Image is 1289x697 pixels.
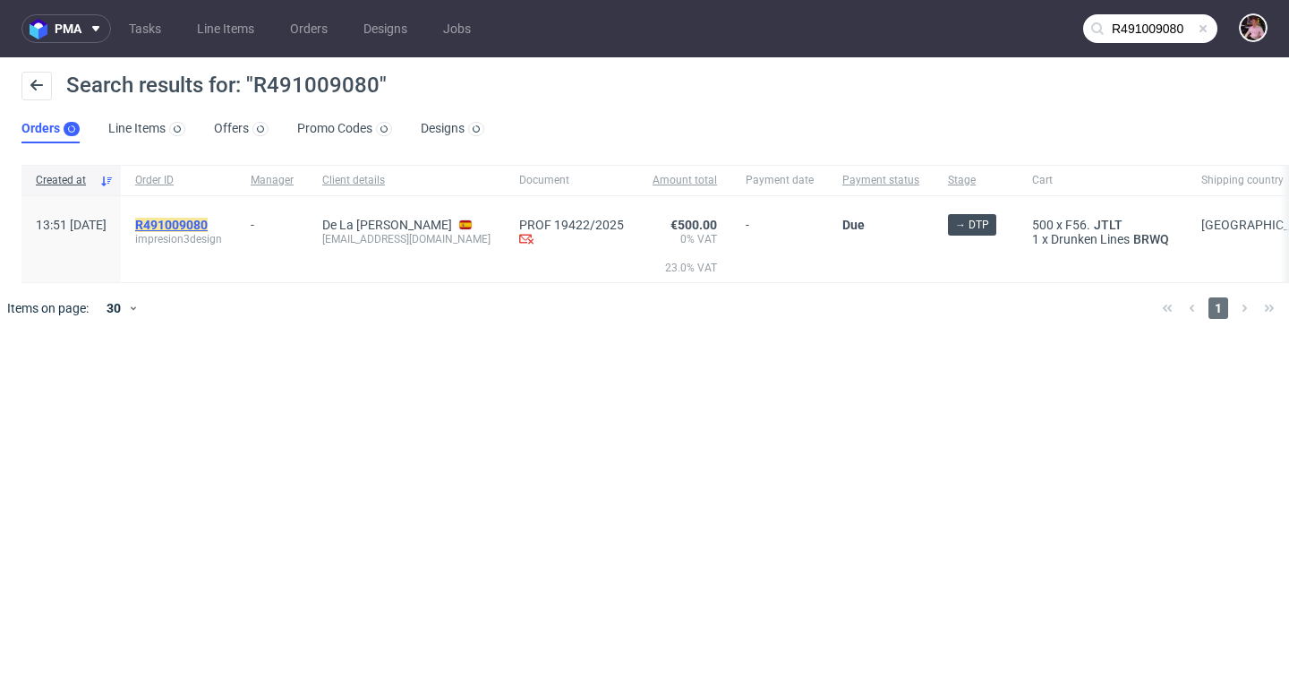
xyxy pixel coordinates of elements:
[948,173,1003,188] span: Stage
[670,218,717,232] span: €500.00
[322,232,491,246] div: [EMAIL_ADDRESS][DOMAIN_NAME]
[653,232,717,261] span: 0% VAT
[322,218,452,232] a: De La [PERSON_NAME]
[1090,218,1126,232] a: JTLT
[135,232,222,246] span: impresion3design
[1032,218,1173,232] div: x
[21,14,111,43] button: pma
[30,19,55,39] img: logo
[36,173,92,188] span: Created at
[1032,232,1039,246] span: 1
[1032,173,1173,188] span: Cart
[279,14,338,43] a: Orders
[251,173,294,188] span: Manager
[1051,232,1130,246] span: Drunken Lines
[135,173,222,188] span: Order ID
[96,296,128,321] div: 30
[842,173,919,188] span: Payment status
[432,14,482,43] a: Jobs
[135,218,208,232] mark: R491009080
[1032,232,1173,246] div: x
[186,14,265,43] a: Line Items
[1241,15,1266,40] img: Aleks Ziemkowski
[55,22,81,35] span: pma
[842,218,865,232] span: Due
[1065,218,1090,232] span: F56.
[653,261,717,289] span: 23.0% VAT
[1130,232,1173,246] a: BRWQ
[297,115,392,143] a: Promo Codes
[66,73,387,98] span: Search results for: "R491009080"
[955,217,989,233] span: → DTP
[746,173,814,188] span: Payment date
[1032,218,1054,232] span: 500
[421,115,484,143] a: Designs
[322,173,491,188] span: Client details
[214,115,269,143] a: Offers
[108,115,185,143] a: Line Items
[353,14,418,43] a: Designs
[746,218,814,261] span: -
[135,218,211,232] a: R491009080
[519,218,624,232] a: PROF 19422/2025
[1208,297,1228,319] span: 1
[251,211,294,232] div: -
[519,173,624,188] span: Document
[118,14,172,43] a: Tasks
[653,173,717,188] span: Amount total
[7,299,89,317] span: Items on page:
[36,218,107,232] span: 13:51 [DATE]
[21,115,80,143] a: Orders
